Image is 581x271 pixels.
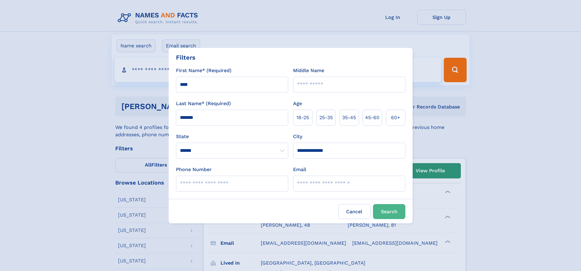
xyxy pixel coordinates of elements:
label: Middle Name [293,67,324,74]
span: 45‑60 [365,114,379,121]
div: Filters [176,53,195,62]
label: Cancel [338,204,371,219]
span: 35‑45 [342,114,356,121]
label: State [176,133,288,140]
label: Phone Number [176,166,212,173]
label: City [293,133,302,140]
label: Email [293,166,306,173]
button: Search [373,204,405,219]
label: Last Name* (Required) [176,100,231,107]
span: 25‑35 [319,114,333,121]
label: First Name* (Required) [176,67,231,74]
label: Age [293,100,302,107]
span: 60+ [391,114,400,121]
span: 18‑25 [296,114,309,121]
